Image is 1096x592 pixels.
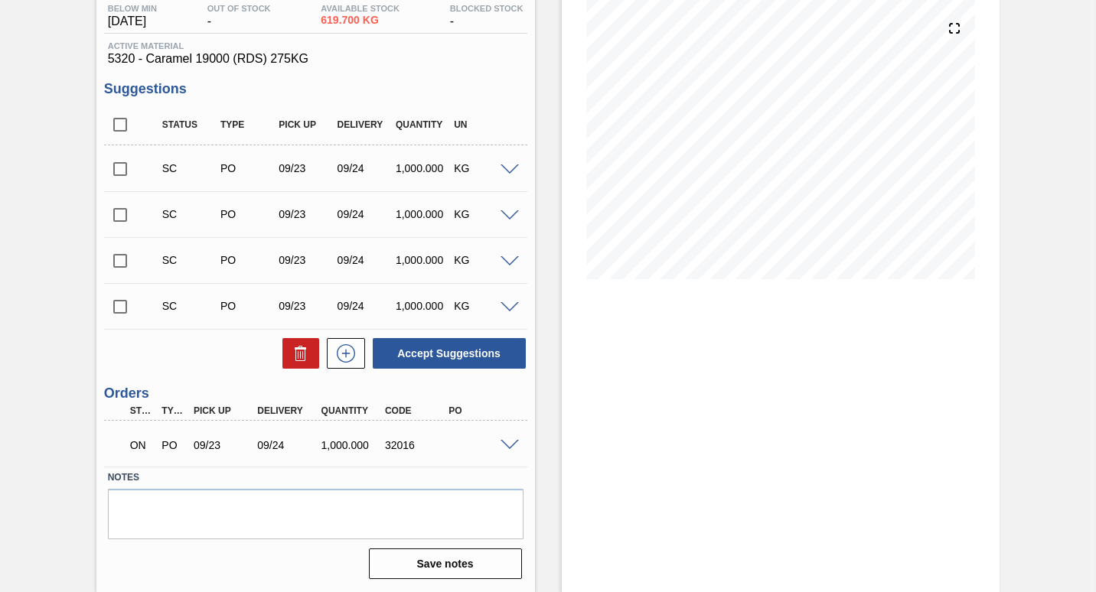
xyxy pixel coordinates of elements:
[108,467,524,489] label: Notes
[275,300,338,312] div: 09/23/2025
[104,81,527,97] h3: Suggestions
[217,119,279,130] div: Type
[334,254,396,266] div: 09/24/2025
[275,254,338,266] div: 09/23/2025
[275,119,338,130] div: Pick up
[253,439,323,451] div: 09/24/2025
[158,405,189,416] div: Type
[381,405,451,416] div: Code
[217,162,279,174] div: Purchase order
[373,338,526,369] button: Accept Suggestions
[158,119,221,130] div: Status
[318,439,387,451] div: 1,000.000
[321,15,400,26] span: 619.700 KG
[190,439,259,451] div: 09/23/2025
[334,300,396,312] div: 09/24/2025
[158,208,221,220] div: Suggestion Created
[381,439,451,451] div: 32016
[392,254,455,266] div: 1,000.000
[334,162,396,174] div: 09/24/2025
[275,162,338,174] div: 09/23/2025
[392,300,455,312] div: 1,000.000
[108,4,157,13] span: Below Min
[450,162,513,174] div: KG
[190,405,259,416] div: Pick up
[318,405,387,416] div: Quantity
[445,405,514,416] div: PO
[253,405,323,416] div: Delivery
[450,119,513,130] div: UN
[158,300,221,312] div: Suggestion Created
[126,405,158,416] div: Step
[450,208,513,220] div: KG
[275,208,338,220] div: 09/23/2025
[446,4,527,28] div: -
[217,208,279,220] div: Purchase order
[158,439,189,451] div: Purchase order
[450,254,513,266] div: KG
[275,338,319,369] div: Delete Suggestions
[321,4,400,13] span: Available Stock
[334,208,396,220] div: 09/24/2025
[319,338,365,369] div: New suggestion
[392,208,455,220] div: 1,000.000
[207,4,271,13] span: Out Of Stock
[450,300,513,312] div: KG
[104,385,527,402] h3: Orders
[158,162,221,174] div: Suggestion Created
[204,4,275,28] div: -
[334,119,396,130] div: Delivery
[108,15,157,28] span: [DATE]
[126,428,158,462] div: Negotiating Order
[217,300,279,312] div: Purchase order
[365,337,527,370] div: Accept Suggestions
[158,254,221,266] div: Suggestion Created
[130,439,154,451] p: ON
[217,254,279,266] div: Purchase order
[450,4,524,13] span: Blocked Stock
[108,52,524,66] span: 5320 - Caramel 19000 (RDS) 275KG
[392,119,455,130] div: Quantity
[369,548,522,579] button: Save notes
[108,41,524,50] span: Active Material
[392,162,455,174] div: 1,000.000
